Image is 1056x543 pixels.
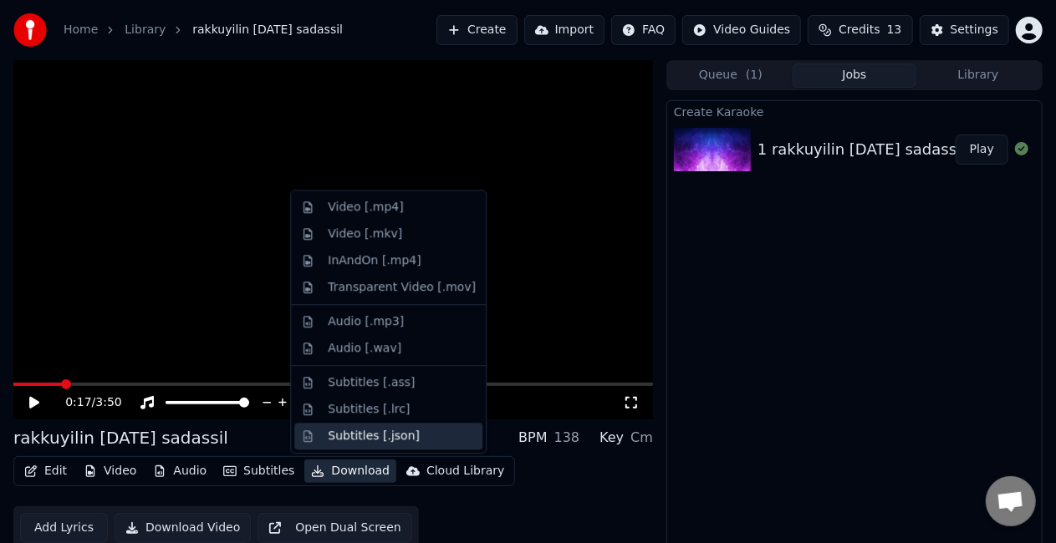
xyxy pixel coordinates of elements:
[956,134,1008,165] button: Play
[18,459,74,483] button: Edit
[64,22,343,38] nav: breadcrumb
[426,463,504,480] div: Cloud Library
[667,101,1042,121] div: Create Karaoke
[13,426,228,449] div: rakkuyilin [DATE] sadassil
[524,15,605,45] button: Import
[328,313,404,330] div: Audio [.mp3]
[920,15,1009,45] button: Settings
[328,374,415,391] div: Subtitles [.ass]
[64,22,98,38] a: Home
[916,63,1040,88] button: Library
[793,63,916,88] button: Jobs
[746,67,763,84] span: ( 1 )
[839,22,880,38] span: Credits
[758,138,1031,161] div: 1 rakkuyilin [DATE] sadassil-hd song
[436,15,518,45] button: Create
[986,476,1036,526] a: Open chat
[669,63,793,88] button: Queue
[682,15,801,45] button: Video Guides
[304,459,396,483] button: Download
[518,428,547,448] div: BPM
[20,513,108,543] button: Add Lyrics
[328,199,403,216] div: Video [.mp4]
[328,340,401,357] div: Audio [.wav]
[217,459,301,483] button: Subtitles
[887,22,902,38] span: 13
[951,22,998,38] div: Settings
[13,13,47,47] img: youka
[95,394,121,411] span: 3:50
[258,513,412,543] button: Open Dual Screen
[328,428,420,444] div: Subtitles [.json]
[192,22,343,38] span: rakkuyilin [DATE] sadassil
[611,15,676,45] button: FAQ
[554,428,580,448] div: 138
[630,428,653,448] div: Cm
[125,22,166,38] a: Library
[808,15,912,45] button: Credits13
[328,226,402,242] div: Video [.mkv]
[115,513,251,543] button: Download Video
[328,401,410,418] div: Subtitles [.lrc]
[599,428,624,448] div: Key
[65,394,105,411] div: /
[65,394,91,411] span: 0:17
[77,459,143,483] button: Video
[328,279,476,296] div: Transparent Video [.mov]
[146,459,213,483] button: Audio
[328,252,421,269] div: InAndOn [.mp4]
